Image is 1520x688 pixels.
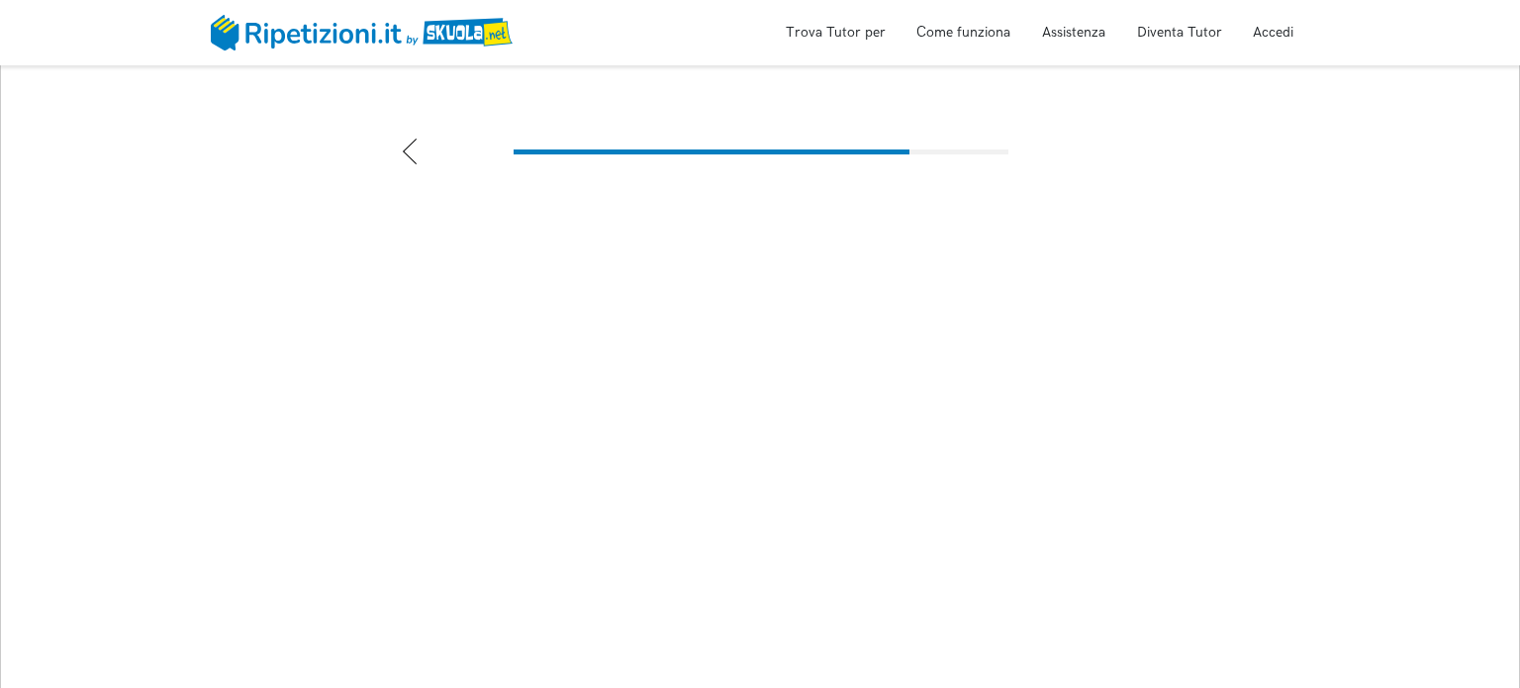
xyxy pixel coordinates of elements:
[916,24,1010,41] a: Come funziona
[1042,24,1105,41] a: Assistenza
[786,24,886,41] a: Trova Tutor per
[1137,24,1222,41] a: Diventa Tutor
[211,15,513,50] img: logo Skuola.net | Ripetizioni.it
[1253,24,1293,41] a: Accedi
